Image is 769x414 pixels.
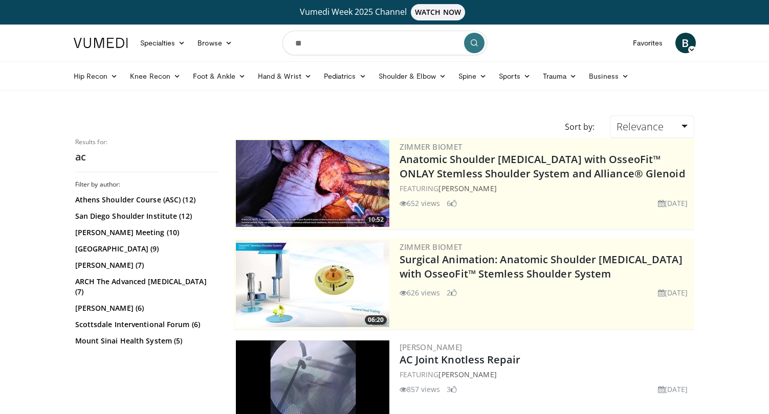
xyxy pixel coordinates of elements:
a: [GEOGRAPHIC_DATA] (9) [75,244,216,254]
a: [PERSON_NAME] (6) [75,303,216,313]
a: Sports [493,66,537,86]
a: [PERSON_NAME] [400,342,463,352]
a: Hand & Wrist [252,66,318,86]
a: Anatomic Shoulder [MEDICAL_DATA] with OsseoFit™ ONLAY Stemless Shoulder System and Alliance® Glenoid [400,152,685,180]
a: Business [583,66,635,86]
li: [DATE] [658,287,688,298]
a: Relevance [610,116,694,138]
a: San Diego Shoulder Institute (12) [75,211,216,221]
li: 652 views [400,198,441,209]
a: Shoulder & Elbow [372,66,452,86]
a: Browse [191,33,238,53]
a: Surgical Animation: Anatomic Shoulder [MEDICAL_DATA] with OsseoFit™ Stemless Shoulder System [400,252,683,281]
a: Scottsdale Interventional Forum (6) [75,319,216,330]
a: ARCH The Advanced [MEDICAL_DATA] (7) [75,277,216,297]
a: [PERSON_NAME] [438,183,496,193]
a: Pediatrics [318,66,372,86]
a: [PERSON_NAME] Meeting (10) [75,227,216,238]
a: Favorites [627,33,669,53]
a: Mount Sinai Health System (5) [75,336,216,346]
a: [PERSON_NAME] (7) [75,260,216,270]
span: Relevance [617,120,664,133]
a: Zimmer Biomet [400,142,463,152]
span: WATCH NOW [411,4,465,20]
li: 3 [447,384,457,395]
li: 626 views [400,287,441,298]
div: Sort by: [557,116,602,138]
a: [PERSON_NAME] [438,370,496,379]
h3: Filter by author: [75,180,218,189]
h2: ac [75,150,218,164]
a: Spine [452,66,493,86]
a: 10:52 [236,140,389,227]
img: 68921608-6324-4888-87da-a4d0ad613160.300x170_q85_crop-smart_upscale.jpg [236,140,389,227]
a: Foot & Ankle [187,66,252,86]
li: 6 [447,198,457,209]
p: Results for: [75,138,218,146]
a: Athens Shoulder Course (ASC) (12) [75,195,216,205]
a: Zimmer Biomet [400,242,463,252]
li: [DATE] [658,384,688,395]
li: [DATE] [658,198,688,209]
a: Hip Recon [68,66,124,86]
img: 84e7f812-2061-4fff-86f6-cdff29f66ef4.300x170_q85_crop-smart_upscale.jpg [236,240,389,327]
a: B [675,33,696,53]
a: AC Joint Knotless Repair [400,353,520,366]
span: 06:20 [365,315,387,325]
div: FEATURING [400,183,692,194]
a: Knee Recon [124,66,187,86]
div: FEATURING [400,369,692,380]
img: VuMedi Logo [74,38,128,48]
span: 10:52 [365,215,387,224]
a: Vumedi Week 2025 ChannelWATCH NOW [75,4,694,20]
li: 857 views [400,384,441,395]
a: 06:20 [236,240,389,327]
a: Trauma [537,66,583,86]
input: Search topics, interventions [282,31,487,55]
li: 2 [447,287,457,298]
a: Specialties [134,33,192,53]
